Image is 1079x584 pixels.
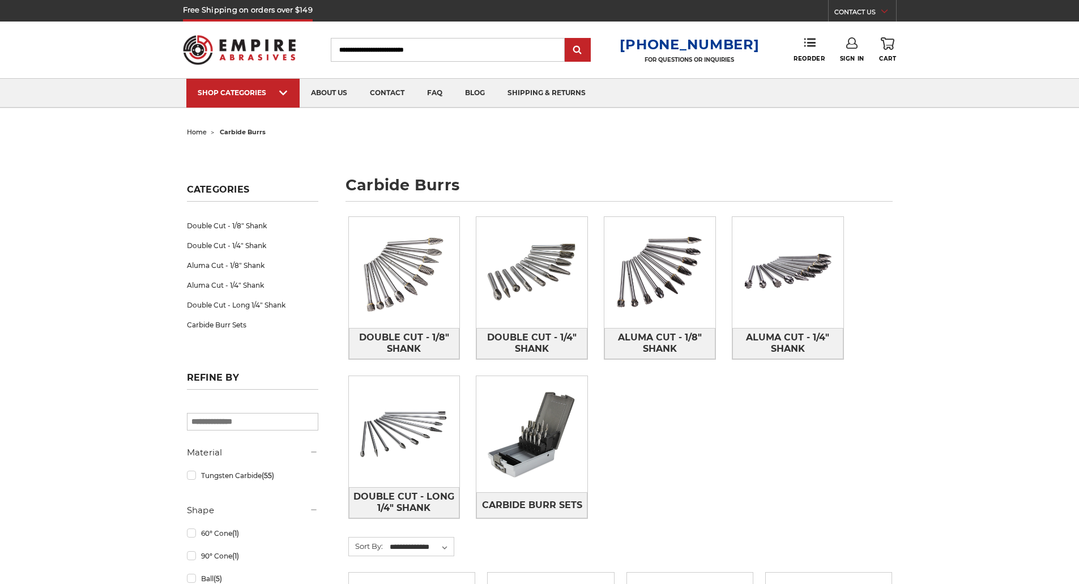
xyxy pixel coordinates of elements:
[388,539,454,556] select: Sort By:
[732,328,843,359] a: Aluma Cut - 1/4" Shank
[834,6,896,22] a: CONTACT US
[187,275,318,295] a: Aluma Cut - 1/4" Shank
[482,496,582,515] span: Carbide Burr Sets
[187,523,318,543] a: 60° Cone(1)
[187,184,318,202] h5: Categories
[359,79,416,108] a: contact
[879,55,896,62] span: Cart
[183,28,296,72] img: Empire Abrasives
[214,574,222,583] span: (5)
[232,529,239,538] span: (1)
[620,36,759,53] a: [PHONE_NUMBER]
[840,55,864,62] span: Sign In
[476,328,587,359] a: Double Cut - 1/4" Shank
[187,446,318,459] h5: Material
[220,128,266,136] span: carbide burrs
[187,315,318,335] a: Carbide Burr Sets
[605,328,715,359] span: Aluma Cut - 1/8" Shank
[187,546,318,566] a: 90° Cone(1)
[477,328,587,359] span: Double Cut - 1/4" Shank
[604,217,715,328] img: Aluma Cut - 1/8" Shank
[349,376,460,487] img: Double Cut - Long 1/4" Shank
[732,217,843,328] img: Aluma Cut - 1/4" Shank
[187,236,318,255] a: Double Cut - 1/4" Shank
[349,538,383,555] label: Sort By:
[349,217,460,328] img: Double Cut - 1/8" Shank
[604,328,715,359] a: Aluma Cut - 1/8" Shank
[187,295,318,315] a: Double Cut - Long 1/4" Shank
[476,379,587,490] img: Carbide Burr Sets
[349,487,460,518] a: Double Cut - Long 1/4" Shank
[187,466,318,485] a: Tungsten Carbide(55)
[187,128,207,136] a: home
[187,255,318,275] a: Aluma Cut - 1/8" Shank
[794,55,825,62] span: Reorder
[454,79,496,108] a: blog
[349,328,459,359] span: Double Cut - 1/8" Shank
[794,37,825,62] a: Reorder
[496,79,597,108] a: shipping & returns
[187,372,318,390] h5: Refine by
[198,88,288,97] div: SHOP CATEGORIES
[346,177,893,202] h1: carbide burrs
[349,328,460,359] a: Double Cut - 1/8" Shank
[187,216,318,236] a: Double Cut - 1/8" Shank
[416,79,454,108] a: faq
[300,79,359,108] a: about us
[232,552,239,560] span: (1)
[187,504,318,517] h5: Shape
[262,471,274,480] span: (55)
[476,217,587,328] img: Double Cut - 1/4" Shank
[476,492,587,518] a: Carbide Burr Sets
[620,56,759,63] p: FOR QUESTIONS OR INQUIRIES
[733,328,843,359] span: Aluma Cut - 1/4" Shank
[879,37,896,62] a: Cart
[566,39,589,62] input: Submit
[349,487,459,518] span: Double Cut - Long 1/4" Shank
